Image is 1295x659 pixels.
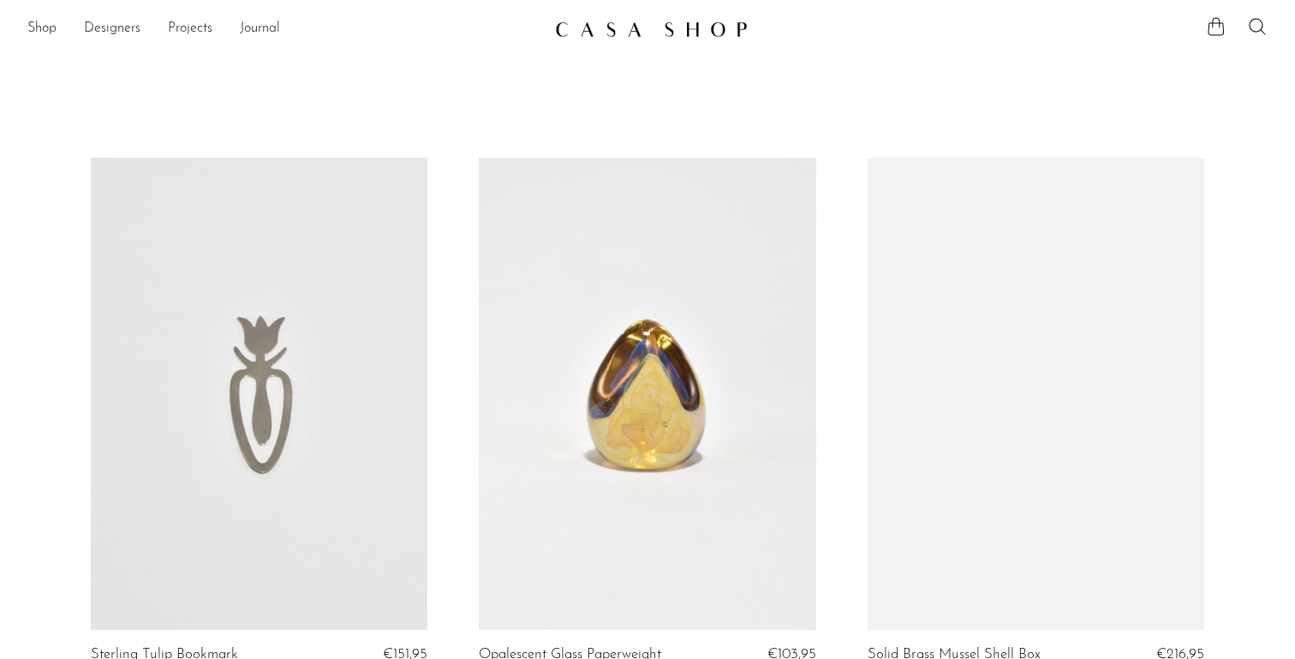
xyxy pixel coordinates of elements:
a: Shop [27,18,57,40]
nav: Desktop navigation [27,15,541,44]
a: Designers [84,18,140,40]
a: Journal [240,18,280,40]
a: Projects [168,18,212,40]
ul: NEW HEADER MENU [27,15,541,44]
